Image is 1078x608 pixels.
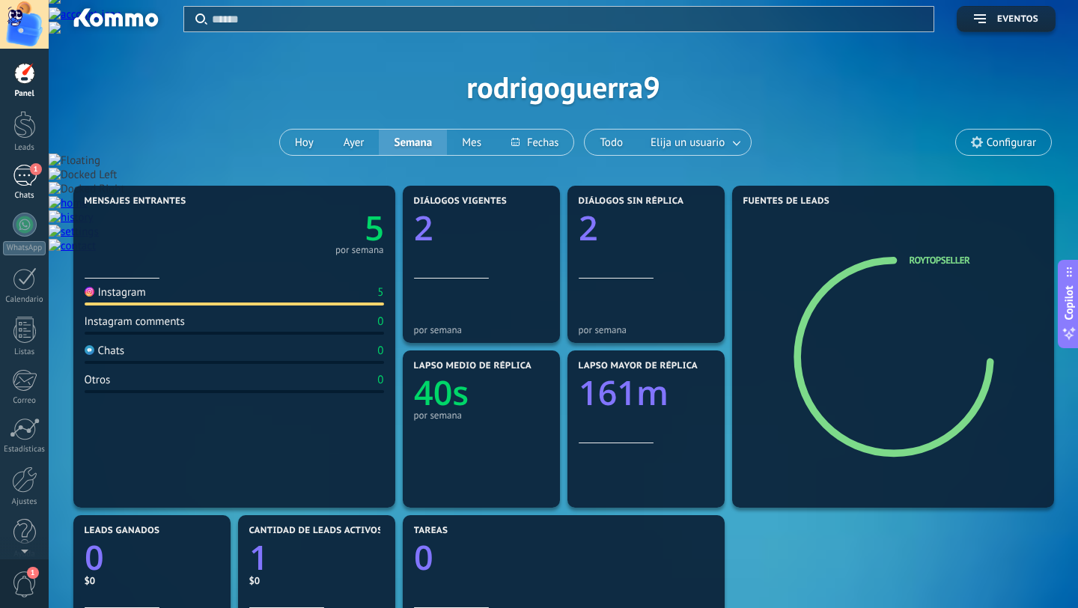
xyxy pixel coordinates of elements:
text: 40s [414,370,469,416]
img: Instagram [85,287,94,297]
div: $0 [249,574,384,587]
div: 5 [377,285,383,300]
text: 1 [249,535,269,580]
button: Eventos [957,6,1056,32]
div: 0 [377,344,383,358]
button: Fechas [496,130,573,155]
div: por semana [579,324,713,335]
span: Tareas [414,526,448,536]
div: por semana [335,246,384,254]
div: Chats [3,191,46,201]
a: 1 [249,535,384,580]
span: Leads ganados [85,526,160,536]
button: Semana [379,130,447,155]
div: $0 [85,574,219,587]
div: Leads [3,143,46,153]
span: Mensajes entrantes [85,196,186,207]
span: Copilot [1062,286,1077,320]
a: roytopseller [910,254,970,267]
span: Lapso mayor de réplica [579,361,698,371]
span: 1 [27,567,39,579]
span: Eventos [997,14,1038,25]
div: Chats [85,344,125,358]
div: Instagram [85,285,146,300]
a: 5 [234,205,384,251]
span: Diálogos vigentes [414,196,508,207]
div: Otros [85,373,111,387]
a: 161m [579,370,713,416]
div: WhatsApp [3,241,46,255]
text: 5 [365,205,384,251]
a: 0 [414,535,713,580]
div: por semana [414,410,549,421]
div: Panel [3,89,46,99]
div: Listas [3,347,46,357]
div: Correo [3,396,46,406]
button: Ayer [329,130,380,155]
text: 161m [579,370,669,416]
text: 2 [579,205,598,251]
div: Estadísticas [3,445,46,455]
button: Hoy [280,130,329,155]
button: Mes [447,130,496,155]
span: 1 [30,163,42,175]
button: Todo [585,130,638,155]
button: Elija un usuario [638,130,751,155]
a: 0 [85,535,219,580]
text: 0 [414,535,433,580]
text: 0 [85,535,104,580]
div: 0 [377,314,383,329]
span: Fuentes de leads [743,196,830,207]
div: 0 [377,373,383,387]
span: Configurar [987,136,1036,149]
img: Chats [85,345,94,355]
span: Lapso medio de réplica [414,361,532,371]
span: Elija un usuario [648,133,728,153]
span: Cantidad de leads activos [249,526,383,536]
div: Calendario [3,295,46,305]
text: 2 [414,205,433,251]
div: Instagram comments [85,314,185,329]
span: Diálogos sin réplica [579,196,684,207]
div: por semana [414,324,549,335]
div: Ajustes [3,497,46,507]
